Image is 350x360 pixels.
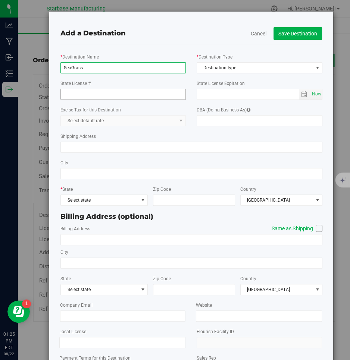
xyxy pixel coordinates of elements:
[197,63,313,73] span: Destination type
[22,299,31,308] iframe: Resource center unread badge
[274,27,322,40] button: Save Destination
[310,89,323,100] span: Set Current date
[60,302,93,309] label: Company Email
[60,133,96,140] label: Shipping Address
[197,80,245,87] label: State License Expiration
[264,225,322,233] label: Same as Shipping
[59,328,86,335] label: Local License
[241,195,313,205] span: [GEOGRAPHIC_DATA]
[310,89,322,100] span: select
[240,186,256,193] label: Country
[60,80,91,87] label: State License #
[197,54,232,60] label: Destination Type
[60,28,322,38] div: Add a Destination
[61,284,138,295] span: Select state
[299,89,310,100] span: select
[60,160,68,166] label: City
[60,186,73,193] label: State
[60,225,90,232] label: Billing Address
[251,30,266,37] button: Cancel
[60,275,71,282] label: State
[153,275,171,282] label: Zip Code
[240,275,256,282] label: Country
[60,107,121,113] label: Excise Tax for this Destination
[313,63,322,73] span: select
[197,107,250,113] label: DBA (Doing Business As)
[60,54,99,60] label: Destination Name
[197,328,234,335] label: Flourish Facility ID
[153,186,171,193] label: Zip Code
[61,195,138,205] span: Select state
[60,249,68,256] label: City
[60,212,322,222] div: Billing Address (optional)
[196,302,212,309] label: Website
[247,108,250,112] i: DBA is the name that will appear in destination selectors and in grids. If left blank, it will be...
[241,284,313,295] span: [GEOGRAPHIC_DATA]
[7,300,30,323] iframe: Resource center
